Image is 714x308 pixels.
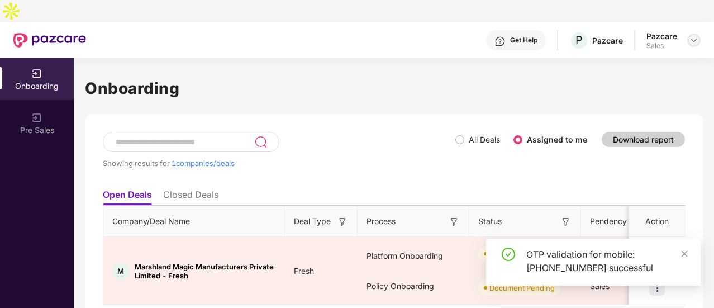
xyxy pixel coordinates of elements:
label: All Deals [469,135,500,144]
div: Get Help [510,36,537,45]
div: Policy Onboarding [358,271,469,301]
span: Pendency On [590,215,640,228]
img: New Pazcare Logo [13,33,86,48]
img: svg+xml;base64,PHN2ZyB3aWR0aD0iMTYiIGhlaWdodD0iMTYiIHZpZXdCb3g9IjAgMCAxNiAxNiIgZmlsbD0ibm9uZSIgeG... [449,216,460,228]
div: Pazcare [592,35,623,46]
span: check-circle [502,248,515,261]
span: Status [478,215,502,228]
span: Deal Type [294,215,331,228]
img: svg+xml;base64,PHN2ZyB3aWR0aD0iMjAiIGhlaWdodD0iMjAiIHZpZXdCb3g9IjAgMCAyMCAyMCIgZmlsbD0ibm9uZSIgeG... [31,112,42,124]
li: Closed Deals [163,189,218,205]
th: Company/Deal Name [103,206,285,237]
div: Showing results for [103,159,455,168]
div: Platform Onboarding [358,241,469,271]
span: 1 companies/deals [172,159,235,168]
span: P [575,34,583,47]
div: Pazcare [646,31,677,41]
li: Open Deals [103,189,152,205]
div: M [112,263,129,279]
span: close [680,250,688,258]
img: svg+xml;base64,PHN2ZyB3aWR0aD0iMTYiIGhlaWdodD0iMTYiIHZpZXdCb3g9IjAgMCAxNiAxNiIgZmlsbD0ibm9uZSIgeG... [337,216,348,228]
span: Marshland Magic Manufacturers Private Limited - Fresh [135,262,276,280]
div: OTP validation for mobile: [PHONE_NUMBER] successful [526,248,687,274]
th: Action [629,206,685,237]
h1: Onboarding [85,76,703,101]
label: Assigned to me [527,135,587,144]
img: svg+xml;base64,PHN2ZyBpZD0iRHJvcGRvd24tMzJ4MzIiIHhtbG5zPSJodHRwOi8vd3d3LnczLm9yZy8yMDAwL3N2ZyIgd2... [689,36,698,45]
span: Process [366,215,396,228]
img: svg+xml;base64,PHN2ZyB3aWR0aD0iMjQiIGhlaWdodD0iMjUiIHZpZXdCb3g9IjAgMCAyNCAyNSIgZmlsbD0ibm9uZSIgeG... [254,135,267,149]
button: Download report [602,132,685,147]
span: Fresh [285,266,323,276]
img: svg+xml;base64,PHN2ZyB3aWR0aD0iMTYiIGhlaWdodD0iMTYiIHZpZXdCb3g9IjAgMCAxNiAxNiIgZmlsbD0ibm9uZSIgeG... [560,216,572,228]
div: Sales [646,41,677,50]
img: svg+xml;base64,PHN2ZyB3aWR0aD0iMjAiIGhlaWdodD0iMjAiIHZpZXdCb3g9IjAgMCAyMCAyMCIgZmlsbD0ibm9uZSIgeG... [31,68,42,79]
img: svg+xml;base64,PHN2ZyBpZD0iSGVscC0zMngzMiIgeG1sbnM9Imh0dHA6Ly93d3cudzMub3JnLzIwMDAvc3ZnIiB3aWR0aD... [494,36,506,47]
